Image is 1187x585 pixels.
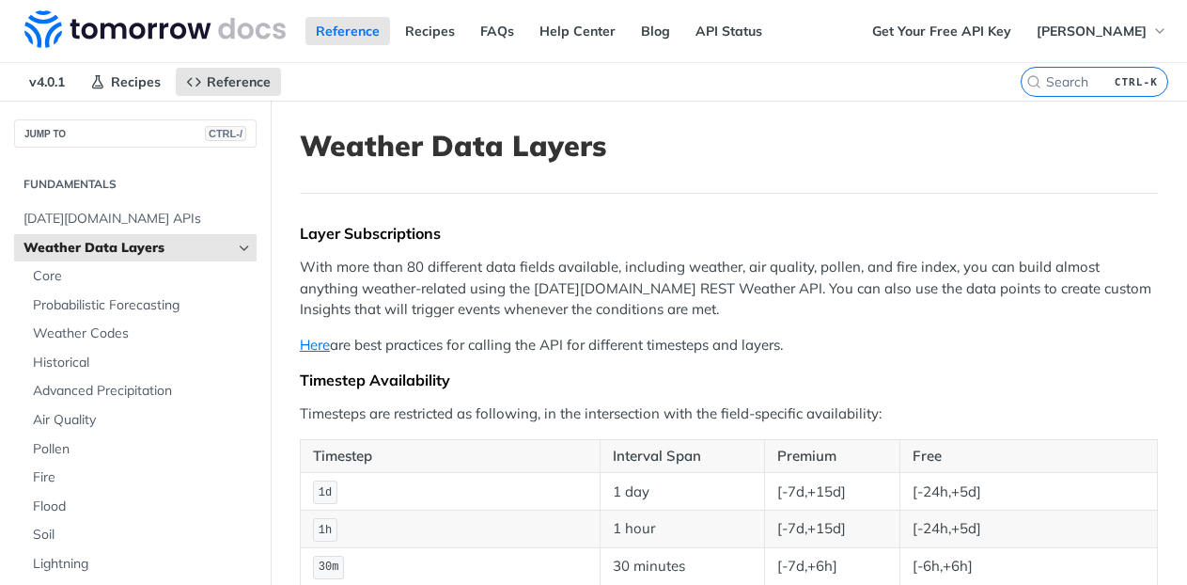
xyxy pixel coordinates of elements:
[300,224,1158,243] div: Layer Subscriptions
[764,511,899,548] td: [-7d,+15d]
[237,241,252,256] button: Hide subpages for Weather Data Layers
[23,493,257,521] a: Flood
[23,292,257,320] a: Probabilistic Forecasting
[862,17,1022,45] a: Get Your Free API Key
[23,406,257,435] a: Air Quality
[1037,23,1147,40] span: [PERSON_NAME]
[300,335,1158,356] p: are best practices for calling the API for different timesteps and layers.
[23,464,257,492] a: Fire
[470,17,524,45] a: FAQs
[301,439,601,473] th: Timestep
[900,511,1158,548] td: [-24h,+5d]
[601,511,765,548] td: 1 hour
[764,473,899,511] td: [-7d,+15d]
[33,354,252,372] span: Historical
[900,439,1158,473] th: Free
[319,561,339,574] span: 30m
[23,239,232,258] span: Weather Data Layers
[319,486,332,499] span: 1d
[23,349,257,377] a: Historical
[33,440,252,459] span: Pollen
[601,473,765,511] td: 1 day
[14,119,257,148] button: JUMP TOCTRL-/
[23,435,257,464] a: Pollen
[319,524,332,537] span: 1h
[33,555,252,574] span: Lightning
[300,257,1158,321] p: With more than 80 different data fields available, including weather, air quality, pollen, and fi...
[300,129,1158,163] h1: Weather Data Layers
[19,68,75,96] span: v4.0.1
[33,411,252,430] span: Air Quality
[33,296,252,315] span: Probabilistic Forecasting
[111,73,161,90] span: Recipes
[207,73,271,90] span: Reference
[685,17,773,45] a: API Status
[23,320,257,348] a: Weather Codes
[900,473,1158,511] td: [-24h,+5d]
[23,550,257,578] a: Lightning
[395,17,465,45] a: Recipes
[764,439,899,473] th: Premium
[529,17,626,45] a: Help Center
[1110,72,1163,91] kbd: CTRL-K
[33,498,252,516] span: Flood
[24,10,286,48] img: Tomorrow.io Weather API Docs
[80,68,171,96] a: Recipes
[631,17,680,45] a: Blog
[300,403,1158,425] p: Timesteps are restricted as following, in the intersection with the field-specific availability:
[33,526,252,545] span: Soil
[23,210,252,229] span: [DATE][DOMAIN_NAME] APIs
[1026,74,1041,89] svg: Search
[23,377,257,405] a: Advanced Precipitation
[23,262,257,291] a: Core
[14,234,257,262] a: Weather Data LayersHide subpages for Weather Data Layers
[33,324,252,343] span: Weather Codes
[14,176,257,193] h2: Fundamentals
[33,382,252,401] span: Advanced Precipitation
[305,17,390,45] a: Reference
[601,439,765,473] th: Interval Span
[300,336,330,354] a: Here
[176,68,281,96] a: Reference
[205,126,246,141] span: CTRL-/
[33,267,252,286] span: Core
[1026,17,1178,45] button: [PERSON_NAME]
[33,468,252,487] span: Fire
[14,205,257,233] a: [DATE][DOMAIN_NAME] APIs
[300,371,1158,389] div: Timestep Availability
[23,521,257,549] a: Soil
